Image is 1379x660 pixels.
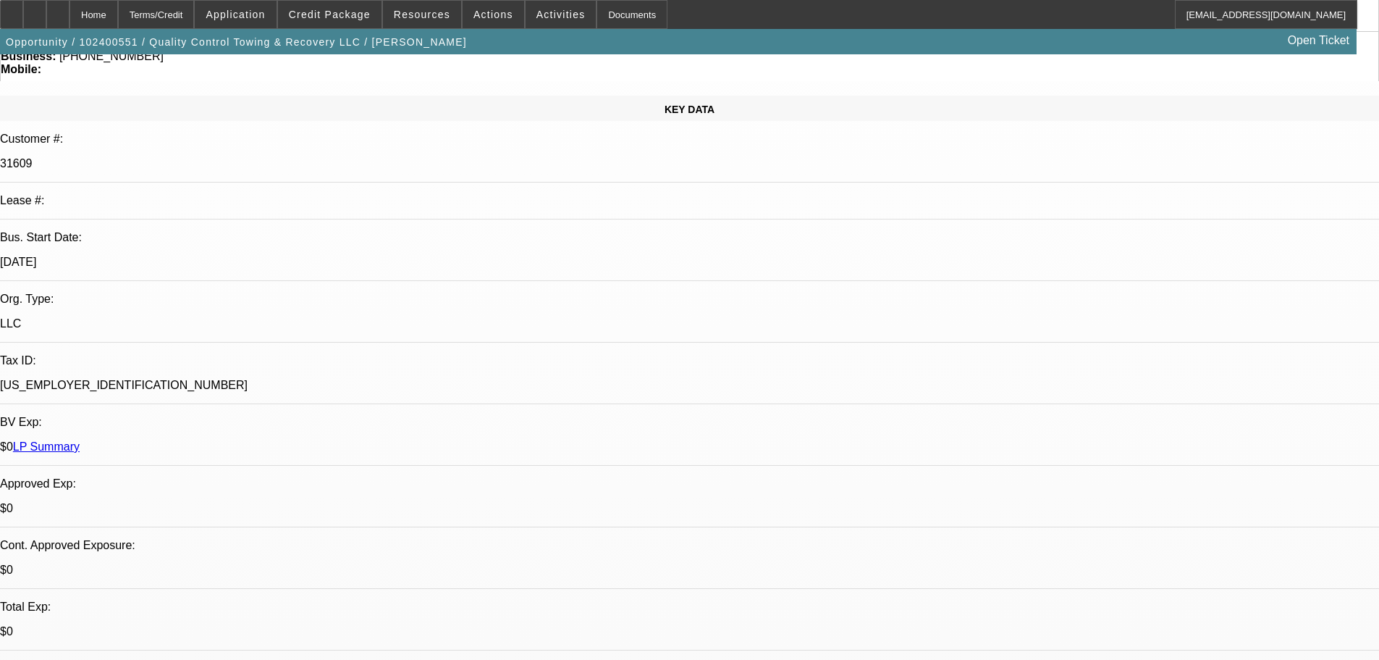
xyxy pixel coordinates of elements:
[13,440,80,453] a: LP Summary
[1282,28,1355,53] a: Open Ticket
[463,1,524,28] button: Actions
[536,9,586,20] span: Activities
[473,9,513,20] span: Actions
[383,1,461,28] button: Resources
[6,36,467,48] span: Opportunity / 102400551 / Quality Control Towing & Recovery LLC / [PERSON_NAME]
[195,1,276,28] button: Application
[1,63,41,75] strong: Mobile:
[206,9,265,20] span: Application
[289,9,371,20] span: Credit Package
[394,9,450,20] span: Resources
[526,1,596,28] button: Activities
[665,104,714,115] span: KEY DATA
[278,1,381,28] button: Credit Package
